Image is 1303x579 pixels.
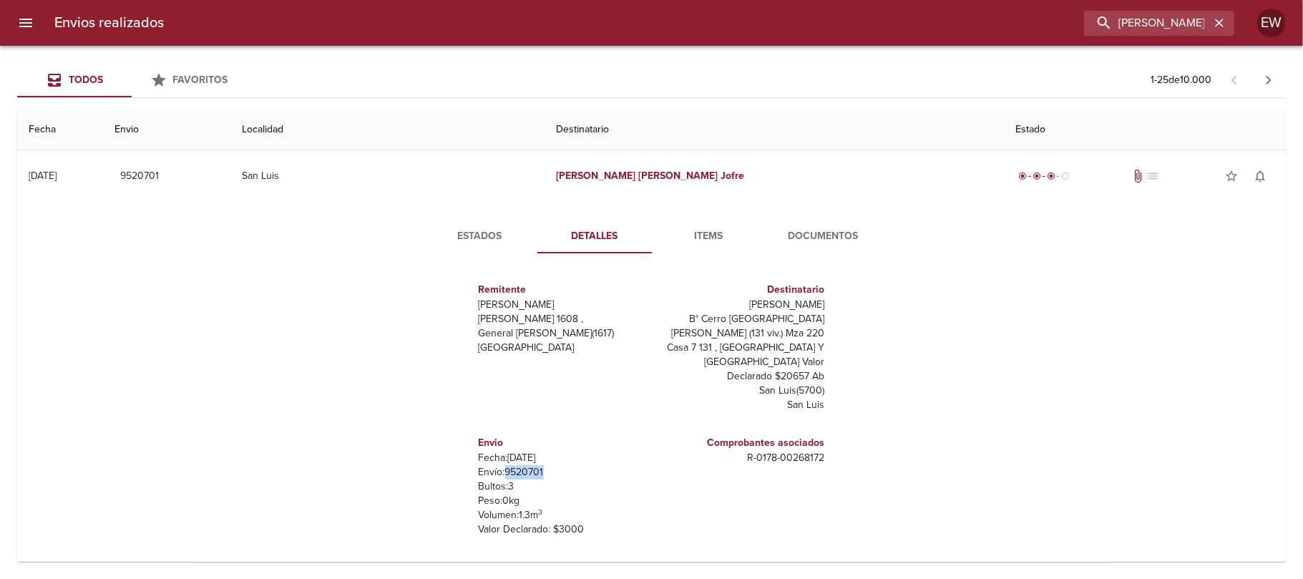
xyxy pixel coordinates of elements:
p: [PERSON_NAME] 1608 , [479,312,646,326]
span: radio_button_checked [1047,172,1055,180]
th: Destinatario [545,110,1005,150]
button: Agregar a favoritos [1217,162,1246,190]
th: Localidad [231,110,545,150]
th: Estado [1004,110,1286,150]
div: EW [1257,9,1286,37]
span: radio_button_unchecked [1061,172,1070,180]
span: Estados [431,228,529,245]
span: Todos [69,74,103,86]
td: San Luis [231,150,545,202]
div: [DATE] [29,170,57,182]
span: Favoritos [173,74,228,86]
h6: Envios realizados [54,11,164,34]
span: Pagina anterior [1217,72,1251,87]
p: [GEOGRAPHIC_DATA] [479,341,646,355]
div: Tabs Envios [17,63,246,97]
p: [PERSON_NAME] [658,298,825,312]
button: menu [9,6,43,40]
p: San Luis [658,398,825,412]
span: radio_button_checked [1018,172,1027,180]
h6: Remitente [479,282,646,298]
p: B° Cerro [GEOGRAPHIC_DATA][PERSON_NAME] (131 viv.) Mza 220 Casa 7 131 , [GEOGRAPHIC_DATA] Y [GEOG... [658,312,825,384]
em: [PERSON_NAME] [638,170,718,182]
span: Documentos [775,228,872,245]
p: Fecha: [DATE] [479,451,646,465]
input: buscar [1084,11,1210,36]
p: Bultos: 3 [479,480,646,494]
th: Fecha [17,110,103,150]
span: Tiene documentos adjuntos [1131,169,1145,183]
h6: Comprobantes asociados [658,435,825,451]
p: R - 0178 - 00268172 [658,451,825,465]
th: Envio [103,110,230,150]
span: notifications_none [1253,169,1267,183]
div: En viaje [1015,169,1073,183]
p: Envío: 9520701 [479,465,646,480]
p: San Luis ( 5700 ) [658,384,825,398]
p: Valor Declarado: $ 3000 [479,522,646,537]
em: [PERSON_NAME] [557,170,636,182]
h6: Destinatario [658,282,825,298]
span: Pagina siguiente [1251,63,1286,97]
p: Peso: 0 kg [479,494,646,508]
button: Activar notificaciones [1246,162,1274,190]
p: Volumen: 1.3 m [479,508,646,522]
span: 9520701 [120,167,159,185]
span: star_border [1224,169,1239,183]
p: [PERSON_NAME] [479,298,646,312]
em: Jofre [721,170,744,182]
span: radio_button_checked [1033,172,1041,180]
p: General [PERSON_NAME] ( 1617 ) [479,326,646,341]
h6: Envio [479,435,646,451]
span: Detalles [546,228,643,245]
sup: 3 [539,507,543,517]
div: Tabs detalle de guia [423,219,881,253]
button: 9520701 [114,163,165,190]
span: Items [660,228,758,245]
span: No tiene pedido asociado [1145,169,1159,183]
p: 1 - 25 de 10.000 [1151,73,1211,87]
